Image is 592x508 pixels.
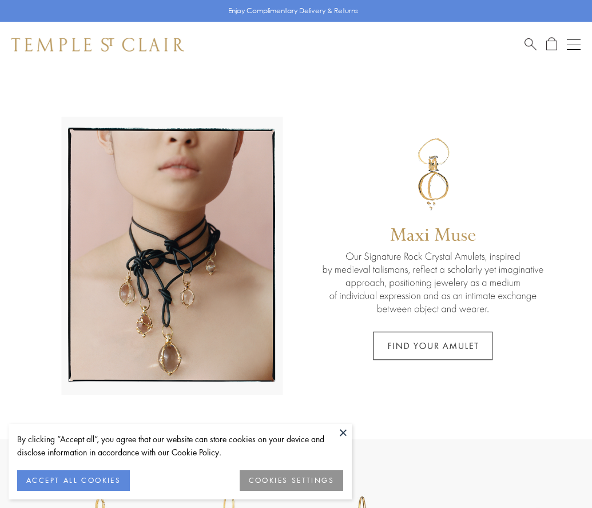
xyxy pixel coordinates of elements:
a: Open Shopping Bag [546,37,557,51]
button: ACCEPT ALL COOKIES [17,470,130,491]
img: Temple St. Clair [11,38,184,51]
p: Enjoy Complimentary Delivery & Returns [228,5,358,17]
div: By clicking “Accept all”, you agree that our website can store cookies on your device and disclos... [17,432,343,459]
a: Search [525,37,537,51]
button: COOKIES SETTINGS [240,470,343,491]
button: Open navigation [567,38,581,51]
